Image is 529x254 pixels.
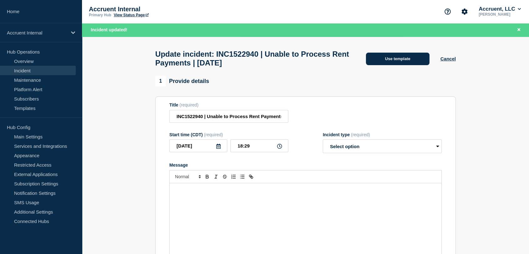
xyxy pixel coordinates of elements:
[155,50,355,67] h1: Update incident: INC1522940 | Unable to Process Rent Payments | [DATE]
[441,5,454,18] button: Support
[91,27,127,32] span: Incident updated!
[7,30,67,35] p: Accruent Internal
[155,76,209,86] div: Provide details
[323,132,442,137] div: Incident type
[477,6,522,12] button: Accruent, LLC
[155,76,166,86] span: 1
[220,173,229,180] button: Toggle strikethrough text
[204,132,223,137] span: (required)
[477,12,522,17] p: [PERSON_NAME]
[212,173,220,180] button: Toggle italic text
[229,173,238,180] button: Toggle ordered list
[230,139,288,152] input: HH:MM
[169,163,442,168] div: Message
[440,56,456,61] button: Cancel
[89,6,214,13] p: Accruent Internal
[172,173,203,180] span: Font size
[114,13,148,17] a: View Status Page
[169,139,227,152] input: YYYY-MM-DD
[169,102,288,107] div: Title
[169,132,288,137] div: Start time (CDT)
[458,5,471,18] button: Account settings
[169,110,288,123] input: Title
[323,139,442,153] select: Incident type
[238,173,247,180] button: Toggle bulleted list
[203,173,212,180] button: Toggle bold text
[351,132,370,137] span: (required)
[179,102,198,107] span: (required)
[247,173,255,180] button: Toggle link
[89,13,111,17] p: Primary Hub
[515,26,523,34] button: Close banner
[366,53,429,65] button: Use template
